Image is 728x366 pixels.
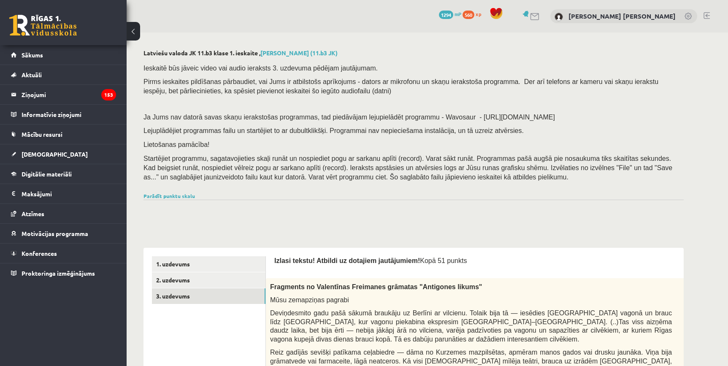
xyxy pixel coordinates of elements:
[143,65,378,72] span: Ieskaitē būs jāveic video vai audio ieraksts 3. uzdevuma pēdējam jautājumam.
[101,89,116,100] i: 153
[568,12,676,20] a: [PERSON_NAME] [PERSON_NAME]
[455,11,461,17] span: mP
[11,144,116,164] a: [DEMOGRAPHIC_DATA]
[11,65,116,84] a: Aktuāli
[420,257,467,264] span: Kopā 51 punkts
[22,210,44,217] span: Atzīmes
[260,49,338,57] a: [PERSON_NAME] (11.b3 JK)
[463,11,485,17] a: 560 xp
[143,155,672,181] span: Startējiet programmu, sagatavojieties skaļi runāt un nospiediet pogu ar sarkanu aplīti (record). ...
[270,283,482,290] span: Fragments no Valentīnas Freimanes grāmatas "Antigones likums"
[143,78,658,95] span: Pirms ieskaites pildīšanas pārbaudiet, vai Jums ir atbilstošs aprīkojums - dators ar mikrofonu un...
[143,49,684,57] h2: Latviešu valoda JK 11.b3 klase 1. ieskaite ,
[11,105,116,124] a: Informatīvie ziņojumi
[22,150,88,158] span: [DEMOGRAPHIC_DATA]
[22,51,43,59] span: Sākums
[22,71,42,79] span: Aktuāli
[143,141,210,148] span: Lietošanas pamācība!
[11,263,116,283] a: Proktoringa izmēģinājums
[11,224,116,243] a: Motivācijas programma
[270,309,672,343] span: Deviņdesmito gadu pašā sākumā braukāju uz Berlīni ar vilcienu. Tolaik bija tā — iesēdies [GEOGRAP...
[143,114,555,121] span: Ja Jums nav datorā savas skaņu ierakstošas programmas, tad piedāvājam lejupielādēt programmu - Wa...
[152,256,265,272] a: 1. uzdevums
[22,249,57,257] span: Konferences
[274,257,420,264] span: Izlasi tekstu! Atbildi uz dotajiem jautājumiem!
[11,244,116,263] a: Konferences
[152,272,265,288] a: 2. uzdevums
[152,288,265,304] a: 3. uzdevums
[22,230,88,237] span: Motivācijas programma
[11,204,116,223] a: Atzīmes
[22,105,116,124] legend: Informatīvie ziņojumi
[22,130,62,138] span: Mācību resursi
[11,45,116,65] a: Sākums
[11,85,116,104] a: Ziņojumi153
[439,11,453,19] span: 1294
[439,11,461,17] a: 1294 mP
[11,184,116,203] a: Maksājumi
[270,296,349,304] span: Mūsu zemapziņas pagrabi
[22,170,72,178] span: Digitālie materiāli
[143,127,524,134] span: Lejuplādējiet programmas failu un startējiet to ar dubultklikšķi. Programmai nav nepieciešama ins...
[463,11,474,19] span: 560
[476,11,481,17] span: xp
[22,184,116,203] legend: Maksājumi
[22,85,116,104] legend: Ziņojumi
[11,125,116,144] a: Mācību resursi
[555,13,563,21] img: Adrians Viesturs Pārums
[11,164,116,184] a: Digitālie materiāli
[9,15,77,36] a: Rīgas 1. Tālmācības vidusskola
[143,192,195,199] a: Parādīt punktu skalu
[22,269,95,277] span: Proktoringa izmēģinājums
